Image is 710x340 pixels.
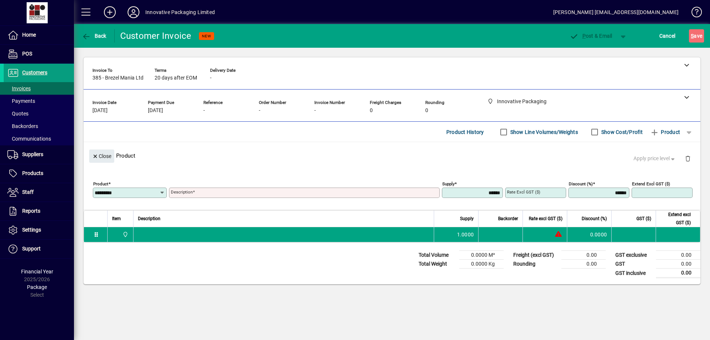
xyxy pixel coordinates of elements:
[120,30,192,42] div: Customer Invoice
[425,108,428,114] span: 0
[84,142,700,169] div: Product
[89,149,114,163] button: Close
[686,1,701,26] a: Knowledge Base
[660,211,691,227] span: Extend excl GST ($)
[98,6,122,19] button: Add
[457,231,474,238] span: 1.0000
[93,181,108,186] mat-label: Product
[498,215,518,223] span: Backorder
[22,189,34,195] span: Staff
[4,240,74,258] a: Support
[679,155,697,162] app-page-header-button: Delete
[569,181,593,186] mat-label: Discount (%)
[633,155,676,162] span: Apply price level
[203,108,205,114] span: -
[145,6,215,18] div: Innovative Packaging Limited
[148,108,163,114] span: [DATE]
[612,260,656,269] td: GST
[74,29,115,43] app-page-header-button: Back
[4,120,74,132] a: Backorders
[92,75,143,81] span: 385 - Brezel Mania Ltd
[112,215,121,223] span: Item
[259,108,260,114] span: -
[510,251,561,260] td: Freight (excl GST)
[509,128,578,136] label: Show Line Volumes/Weights
[691,30,702,42] span: ave
[122,6,145,19] button: Profile
[7,85,31,91] span: Invoices
[4,164,74,183] a: Products
[7,123,38,129] span: Backorders
[442,181,454,186] mat-label: Supply
[4,26,74,44] a: Home
[567,227,611,242] td: 0.0000
[22,208,40,214] span: Reports
[632,181,670,186] mat-label: Extend excl GST ($)
[600,128,643,136] label: Show Cost/Profit
[22,170,43,176] span: Products
[87,152,116,159] app-page-header-button: Close
[679,149,697,167] button: Delete
[460,215,474,223] span: Supply
[529,215,562,223] span: Rate excl GST ($)
[553,6,679,18] div: [PERSON_NAME] [EMAIL_ADDRESS][DOMAIN_NAME]
[4,95,74,107] a: Payments
[4,183,74,202] a: Staff
[657,29,677,43] button: Cancel
[171,189,193,195] mat-label: Description
[612,251,656,260] td: GST exclusive
[80,29,108,43] button: Back
[4,221,74,239] a: Settings
[630,152,679,165] button: Apply price level
[582,215,607,223] span: Discount (%)
[656,260,700,269] td: 0.00
[691,33,694,39] span: S
[510,260,561,269] td: Rounding
[4,145,74,164] a: Suppliers
[4,107,74,120] a: Quotes
[22,51,32,57] span: POS
[507,189,540,195] mat-label: Rate excl GST ($)
[314,108,316,114] span: -
[22,70,47,75] span: Customers
[659,30,676,42] span: Cancel
[561,260,606,269] td: 0.00
[459,260,504,269] td: 0.0000 Kg
[21,269,53,275] span: Financial Year
[4,132,74,145] a: Communications
[4,45,74,63] a: POS
[27,284,47,290] span: Package
[22,227,41,233] span: Settings
[4,202,74,221] a: Reports
[4,82,74,95] a: Invoices
[612,269,656,278] td: GST inclusive
[459,251,504,260] td: 0.0000 M³
[656,269,700,278] td: 0.00
[569,33,612,39] span: ost & Email
[210,75,212,81] span: -
[22,246,41,252] span: Support
[561,251,606,260] td: 0.00
[370,108,373,114] span: 0
[636,215,651,223] span: GST ($)
[689,29,704,43] button: Save
[7,136,51,142] span: Communications
[92,150,111,162] span: Close
[582,33,586,39] span: P
[82,33,106,39] span: Back
[446,126,484,138] span: Product History
[202,34,211,38] span: NEW
[415,251,459,260] td: Total Volume
[443,125,487,139] button: Product History
[7,111,28,117] span: Quotes
[22,151,43,157] span: Suppliers
[7,98,35,104] span: Payments
[22,32,36,38] span: Home
[415,260,459,269] td: Total Weight
[138,215,160,223] span: Description
[656,251,700,260] td: 0.00
[155,75,197,81] span: 20 days after EOM
[121,230,129,239] span: Innovative Packaging
[92,108,108,114] span: [DATE]
[566,29,616,43] button: Post & Email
